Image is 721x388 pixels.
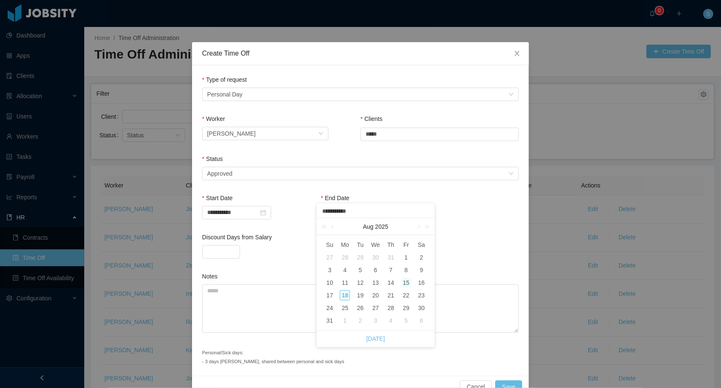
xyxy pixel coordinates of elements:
td: September 4, 2025 [383,314,398,327]
td: August 20, 2025 [368,289,383,302]
td: August 16, 2025 [414,276,429,289]
label: Clients [360,115,382,122]
th: Tue [353,238,368,251]
div: 2 [355,316,366,326]
td: August 15, 2025 [398,276,414,289]
td: August 25, 2025 [337,302,352,314]
td: September 1, 2025 [337,314,352,327]
td: August 7, 2025 [383,264,398,276]
td: August 17, 2025 [322,289,337,302]
th: Sun [322,238,337,251]
div: Personal Day [207,88,243,101]
a: 2025 [374,218,389,235]
th: Thu [383,238,398,251]
div: 18 [340,290,350,300]
div: 14 [386,278,396,288]
td: September 5, 2025 [398,314,414,327]
span: Mo [337,241,352,249]
div: 11 [340,278,350,288]
th: Fri [398,238,414,251]
label: Status [202,155,223,162]
td: August 27, 2025 [368,302,383,314]
span: Su [322,241,337,249]
td: September 2, 2025 [353,314,368,327]
td: July 29, 2025 [353,251,368,264]
div: 24 [325,303,335,313]
div: 3 [325,265,335,275]
div: 31 [386,252,396,262]
td: August 11, 2025 [337,276,352,289]
div: 16 [417,278,427,288]
span: Sa [414,241,429,249]
td: August 3, 2025 [322,264,337,276]
a: Last year (Control + left) [320,218,331,235]
td: August 14, 2025 [383,276,398,289]
td: July 30, 2025 [368,251,383,264]
th: Sat [414,238,429,251]
div: 26 [355,303,366,313]
i: icon: calendar [260,210,266,216]
td: August 6, 2025 [368,264,383,276]
div: 28 [386,303,396,313]
a: Next month (PageDown) [414,218,422,235]
td: August 12, 2025 [353,276,368,289]
div: 27 [325,252,335,262]
div: 5 [355,265,366,275]
td: August 30, 2025 [414,302,429,314]
div: Approved [207,167,232,180]
label: Type of request [202,76,247,83]
td: August 29, 2025 [398,302,414,314]
td: August 19, 2025 [353,289,368,302]
div: 21 [386,290,396,300]
div: 19 [355,290,366,300]
div: 25 [340,303,350,313]
div: 7 [386,265,396,275]
td: August 9, 2025 [414,264,429,276]
input: Discount Days from Salary [203,246,240,258]
td: August 28, 2025 [383,302,398,314]
label: Notes [202,273,218,280]
a: Aug [362,218,374,235]
div: 12 [355,278,366,288]
td: August 13, 2025 [368,276,383,289]
div: 4 [386,316,396,326]
td: August 23, 2025 [414,289,429,302]
td: September 6, 2025 [414,314,429,327]
div: 13 [371,278,381,288]
div: 10 [325,278,335,288]
td: August 5, 2025 [353,264,368,276]
div: 4 [340,265,350,275]
div: 28 [340,252,350,262]
td: August 2, 2025 [414,251,429,264]
th: Wed [368,238,383,251]
span: We [368,241,383,249]
a: Previous month (PageUp) [329,218,337,235]
td: September 3, 2025 [368,314,383,327]
div: 6 [417,316,427,326]
td: August 10, 2025 [322,276,337,289]
span: Th [383,241,398,249]
a: [DATE] [366,331,385,347]
button: Close [505,42,529,66]
td: August 31, 2025 [322,314,337,327]
td: August 21, 2025 [383,289,398,302]
span: Tu [353,241,368,249]
textarea: Notes [202,284,519,333]
div: Create Time Off [202,49,519,58]
span: Fr [398,241,414,249]
small: Personal/Sick days: - 3 days [PERSON_NAME], shared between personal and sick days [202,350,344,364]
td: August 24, 2025 [322,302,337,314]
td: August 4, 2025 [337,264,352,276]
div: 29 [401,303,411,313]
div: 30 [371,252,381,262]
i: icon: close [514,50,521,57]
label: Worker [202,115,225,122]
div: 31 [325,316,335,326]
div: 8 [401,265,411,275]
div: 3 [371,316,381,326]
div: 23 [417,290,427,300]
div: 27 [371,303,381,313]
td: July 28, 2025 [337,251,352,264]
td: August 8, 2025 [398,264,414,276]
div: 6 [371,265,381,275]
